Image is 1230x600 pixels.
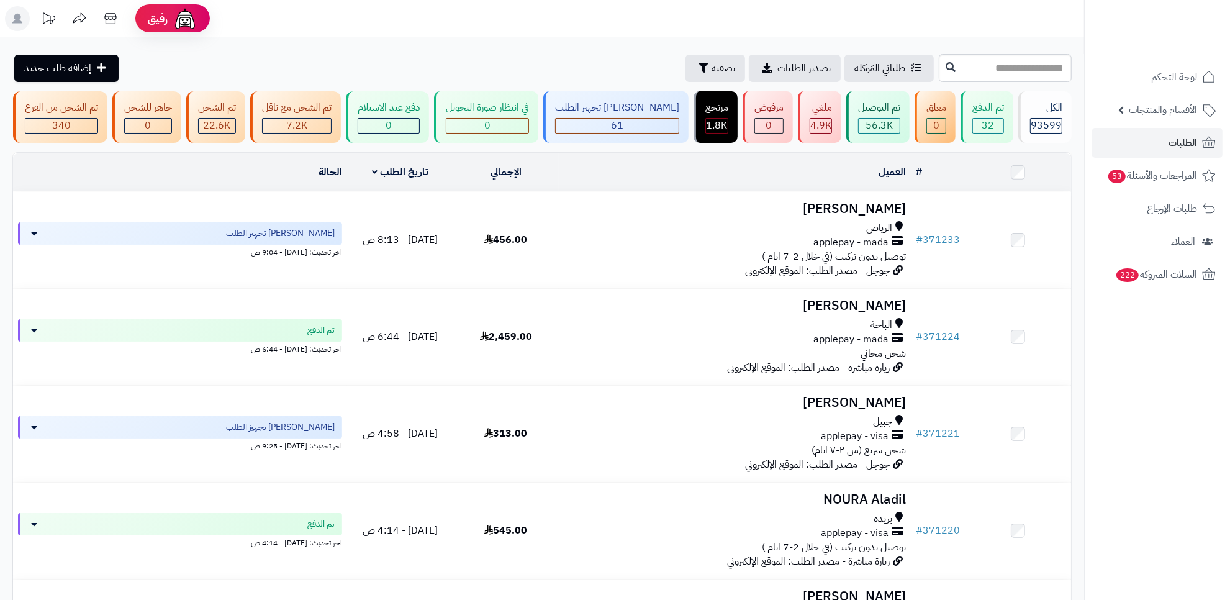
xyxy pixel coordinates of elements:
span: 340 [52,118,71,133]
a: المراجعات والأسئلة53 [1092,161,1223,191]
span: 61 [611,118,623,133]
a: الطلبات [1092,128,1223,158]
span: السلات المتروكة [1115,266,1197,283]
span: # [916,232,923,247]
span: applepay - mada [814,332,889,347]
span: بريدة [874,512,893,526]
span: 53 [1108,170,1126,183]
span: جوجل - مصدر الطلب: الموقع الإلكتروني [746,263,890,278]
span: 545.00 [484,523,527,538]
span: تم الدفع [307,324,335,337]
div: تم الشحن مع ناقل [262,101,332,115]
h3: [PERSON_NAME] [564,202,906,216]
a: السلات المتروكة222 [1092,260,1223,289]
a: تصدير الطلبات [749,55,841,82]
span: إضافة طلب جديد [24,61,91,76]
span: 222 [1116,268,1139,282]
button: تصفية [685,55,745,82]
span: applepay - mada [814,235,889,250]
a: تم الشحن من الفرع 340 [11,91,110,143]
span: [DATE] - 8:13 ص [363,232,438,247]
span: 2,459.00 [480,329,532,344]
span: [PERSON_NAME] تجهيز الطلب [226,421,335,434]
span: شحن سريع (من ٢-٧ ايام) [812,443,907,458]
span: # [916,523,923,538]
div: اخر تحديث: [DATE] - 6:44 ص [18,342,342,355]
div: 1793 [706,119,728,133]
span: 0 [766,118,772,133]
span: العملاء [1171,233,1195,250]
span: [PERSON_NAME] تجهيز الطلب [226,227,335,240]
span: الرياض [867,221,893,235]
div: 0 [358,119,419,133]
div: تم الشحن [198,101,236,115]
h3: [PERSON_NAME] [564,299,906,313]
span: تصفية [712,61,735,76]
span: 7.2K [286,118,307,133]
a: الحالة [319,165,342,180]
div: 4944 [810,119,831,133]
span: # [916,426,923,441]
div: اخر تحديث: [DATE] - 4:14 ص [18,535,342,548]
a: # [916,165,923,180]
div: 0 [446,119,528,133]
span: توصيل بدون تركيب (في خلال 2-7 ايام ) [762,540,907,555]
span: جوجل - مصدر الطلب: الموقع الإلكتروني [746,457,890,472]
div: 56298 [859,119,900,133]
span: 56.3K [866,118,893,133]
h3: NOURA Aladil [564,493,906,507]
a: تم الشحن مع ناقل 7.2K [248,91,343,143]
span: [DATE] - 4:14 ص [363,523,438,538]
a: ملغي 4.9K [795,91,844,143]
img: logo-2.png [1146,31,1218,57]
span: [DATE] - 4:58 ص [363,426,438,441]
img: ai-face.png [173,6,197,31]
span: 0 [386,118,392,133]
a: العميل [879,165,907,180]
a: إضافة طلب جديد [14,55,119,82]
span: 313.00 [484,426,527,441]
span: طلباتي المُوكلة [854,61,905,76]
span: الباحة [871,318,893,332]
div: اخر تحديث: [DATE] - 9:04 ص [18,245,342,258]
a: طلبات الإرجاع [1092,194,1223,224]
span: 0 [145,118,151,133]
a: تحديثات المنصة [33,6,64,34]
a: #371224 [916,329,961,344]
div: 61 [556,119,679,133]
a: مرفوض 0 [740,91,795,143]
a: مرتجع 1.8K [691,91,740,143]
span: زيارة مباشرة - مصدر الطلب: الموقع الإلكتروني [728,360,890,375]
span: الأقسام والمنتجات [1129,101,1197,119]
span: 32 [982,118,995,133]
div: 22582 [199,119,235,133]
div: جاهز للشحن [124,101,172,115]
a: تم الدفع 32 [958,91,1016,143]
div: ملغي [810,101,832,115]
a: #371221 [916,426,961,441]
div: [PERSON_NAME] تجهيز الطلب [555,101,679,115]
a: طلباتي المُوكلة [844,55,934,82]
span: طلبات الإرجاع [1147,200,1197,217]
a: تم التوصيل 56.3K [844,91,912,143]
a: العملاء [1092,227,1223,257]
div: اخر تحديث: [DATE] - 9:25 ص [18,439,342,452]
div: مرفوض [754,101,784,115]
span: 456.00 [484,232,527,247]
a: [PERSON_NAME] تجهيز الطلب 61 [541,91,691,143]
a: الإجمالي [491,165,522,180]
a: في انتظار صورة التحويل 0 [432,91,541,143]
span: الطلبات [1169,134,1197,152]
span: 22.6K [204,118,231,133]
div: 0 [755,119,783,133]
span: توصيل بدون تركيب (في خلال 2-7 ايام ) [762,249,907,264]
a: دفع عند الاستلام 0 [343,91,432,143]
span: applepay - visa [821,526,889,540]
a: معلق 0 [912,91,958,143]
div: 340 [25,119,97,133]
div: دفع عند الاستلام [358,101,420,115]
div: الكل [1030,101,1062,115]
a: تاريخ الطلب [372,165,428,180]
div: 32 [973,119,1003,133]
a: الكل93599 [1016,91,1074,143]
